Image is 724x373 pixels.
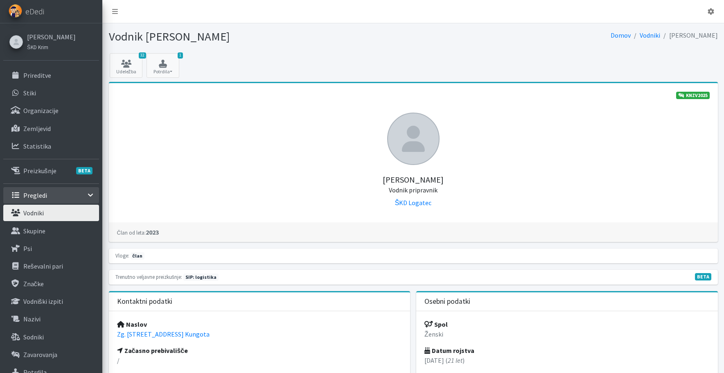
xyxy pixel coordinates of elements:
[3,205,99,221] a: Vodniki
[3,120,99,137] a: Zemljevid
[3,276,99,292] a: Značke
[117,346,188,355] strong: Začasno prebivališče
[117,320,147,328] strong: Naslov
[3,311,99,327] a: Nazivi
[3,138,99,154] a: Statistika
[3,293,99,310] a: Vodniški izpiti
[23,262,63,270] p: Reševalni pari
[23,142,51,150] p: Statistika
[117,297,172,306] h3: Kontaktni podatki
[115,252,129,259] small: Vloge:
[424,320,448,328] strong: Spol
[3,67,99,84] a: Prireditve
[3,85,99,101] a: Stiki
[395,199,432,207] a: ŠKD Logatec
[3,329,99,345] a: Sodniki
[23,167,56,175] p: Preizkušnje
[131,252,144,260] span: član
[147,53,179,78] button: 1 Potrdila
[23,315,41,323] p: Nazivi
[424,355,710,365] p: [DATE] ( )
[178,52,183,59] span: 1
[424,346,474,355] strong: Datum rojstva
[640,31,660,39] a: Vodniki
[117,228,159,236] strong: 2023
[424,297,470,306] h3: Osebni podatki
[117,165,710,194] h5: [PERSON_NAME]
[23,244,32,253] p: Psi
[9,4,22,18] img: eDedi
[115,274,182,280] small: Trenutno veljavne preizkušnje:
[23,89,36,97] p: Stiki
[424,329,710,339] p: Ženski
[139,52,146,59] span: 32
[117,229,146,236] small: Član od leta:
[25,5,44,18] span: eDedi
[23,227,45,235] p: Skupine
[117,330,210,338] a: Zg. [STREET_ADDRESS] Kungota
[448,356,462,364] em: 21 let
[23,333,44,341] p: Sodniki
[27,42,76,52] a: ŠKD Krim
[23,297,63,305] p: Vodniški izpiti
[23,191,47,199] p: Pregledi
[389,186,438,194] small: Vodnik pripravnik
[109,29,410,44] h1: Vodnik [PERSON_NAME]
[3,102,99,119] a: Organizacije
[660,29,718,41] li: [PERSON_NAME]
[27,44,48,50] small: ŠKD Krim
[695,273,711,280] span: V fazi razvoja
[117,355,402,365] p: /
[3,163,99,179] a: PreizkušnjeBETA
[23,124,51,133] p: Zemljevid
[3,258,99,274] a: Reševalni pari
[110,53,142,78] a: 32 Udeležba
[3,223,99,239] a: Skupine
[611,31,631,39] a: Domov
[3,346,99,363] a: Zavarovanja
[3,240,99,257] a: Psi
[23,106,59,115] p: Organizacije
[676,92,710,99] a: KNZV2025
[23,209,44,217] p: Vodniki
[183,274,219,281] span: Naslednja preizkušnja: jesen 2026
[27,32,76,42] a: [PERSON_NAME]
[76,167,92,174] span: BETA
[23,350,57,359] p: Zavarovanja
[23,280,44,288] p: Značke
[3,187,99,203] a: Pregledi
[23,71,51,79] p: Prireditve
